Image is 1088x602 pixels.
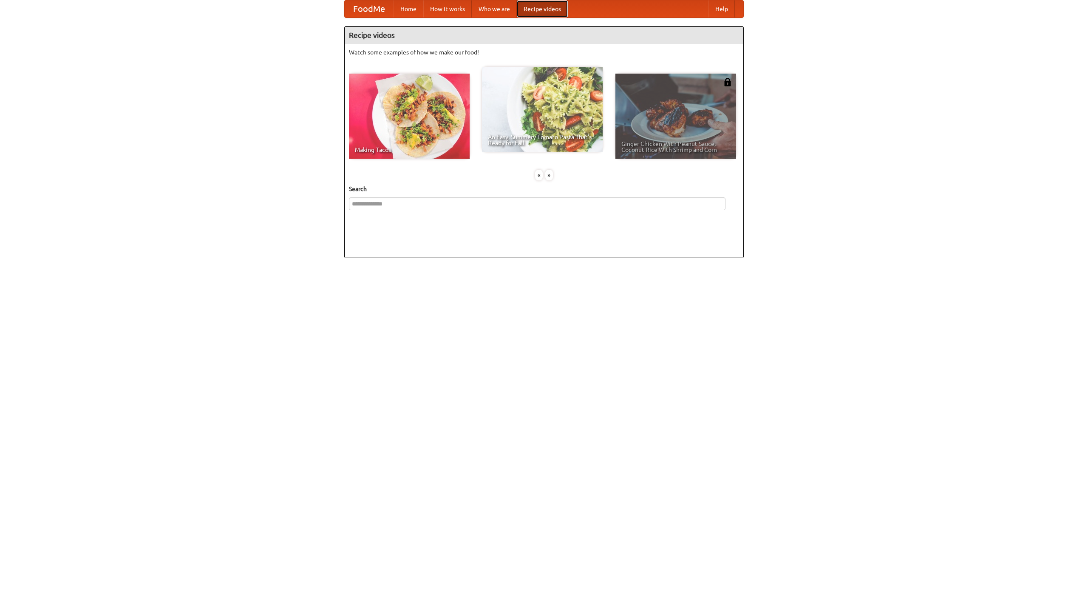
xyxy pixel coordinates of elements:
span: An Easy, Summery Tomato Pasta That's Ready for Fall [488,134,597,146]
a: Making Tacos [349,74,470,159]
a: Who we are [472,0,517,17]
h5: Search [349,185,739,193]
img: 483408.png [723,78,732,86]
div: » [545,170,553,180]
p: Watch some examples of how we make our food! [349,48,739,57]
a: FoodMe [345,0,394,17]
a: Help [708,0,735,17]
a: An Easy, Summery Tomato Pasta That's Ready for Fall [482,67,603,152]
a: Home [394,0,423,17]
div: « [535,170,543,180]
span: Making Tacos [355,147,464,153]
a: Recipe videos [517,0,568,17]
h4: Recipe videos [345,27,743,44]
a: How it works [423,0,472,17]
